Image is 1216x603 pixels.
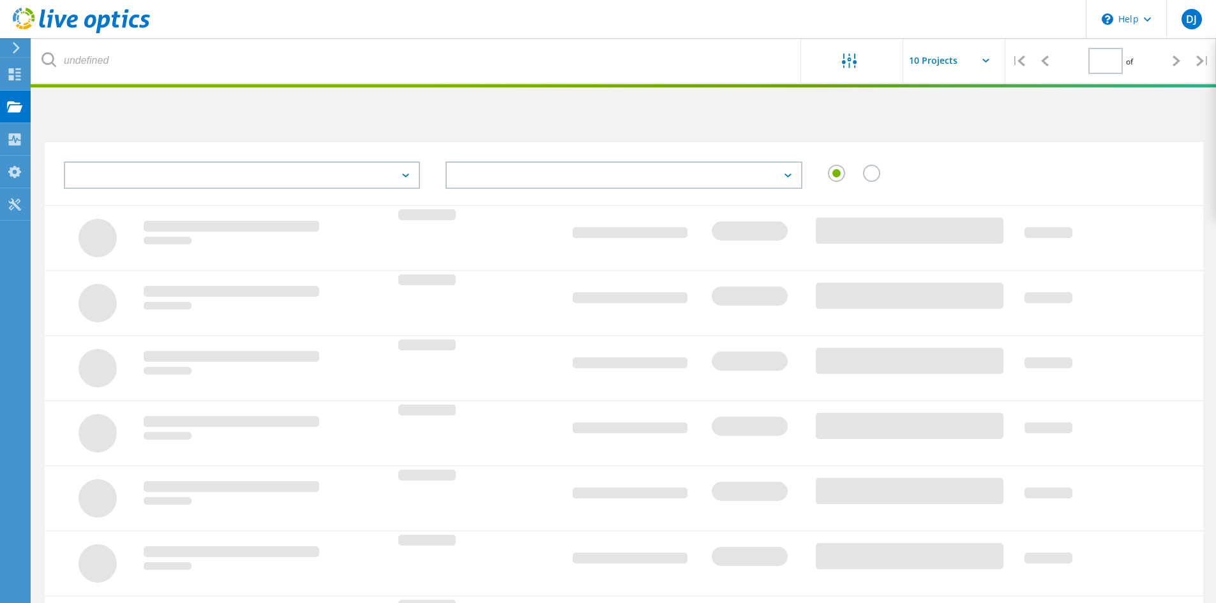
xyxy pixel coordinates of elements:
svg: \n [1102,13,1113,25]
input: undefined [32,38,802,83]
span: of [1126,56,1133,67]
a: Live Optics Dashboard [13,27,150,36]
div: | [1005,38,1032,84]
span: DJ [1186,14,1197,24]
div: | [1190,38,1216,84]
